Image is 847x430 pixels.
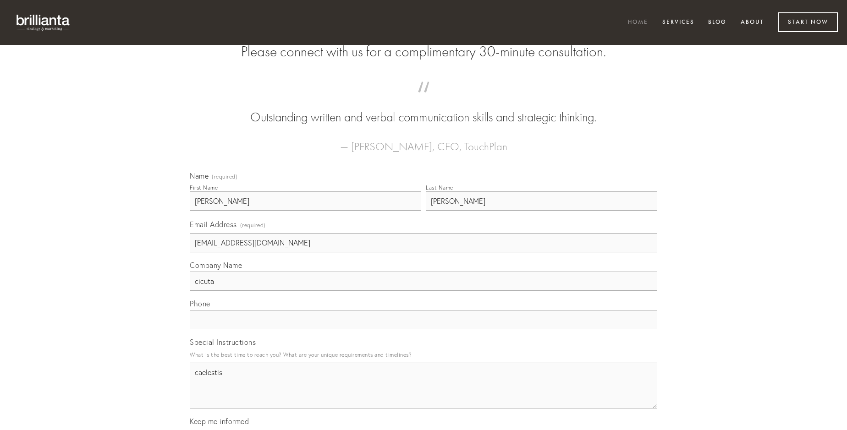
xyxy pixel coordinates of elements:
[190,171,209,180] span: Name
[190,261,242,270] span: Company Name
[204,91,643,109] span: “
[190,348,657,361] p: What is the best time to reach you? What are your unique requirements and timelines?
[212,174,237,180] span: (required)
[656,15,700,30] a: Services
[9,9,78,36] img: brillianta - research, strategy, marketing
[204,91,643,126] blockquote: Outstanding written and verbal communication skills and strategic thinking.
[240,219,266,231] span: (required)
[622,15,654,30] a: Home
[190,417,249,426] span: Keep me informed
[190,299,210,308] span: Phone
[735,15,770,30] a: About
[778,12,838,32] a: Start Now
[190,337,256,347] span: Special Instructions
[204,126,643,156] figcaption: — [PERSON_NAME], CEO, TouchPlan
[190,43,657,60] h2: Please connect with us for a complimentary 30-minute consultation.
[426,184,453,191] div: Last Name
[190,184,218,191] div: First Name
[702,15,732,30] a: Blog
[190,363,657,408] textarea: caelestis
[190,220,237,229] span: Email Address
